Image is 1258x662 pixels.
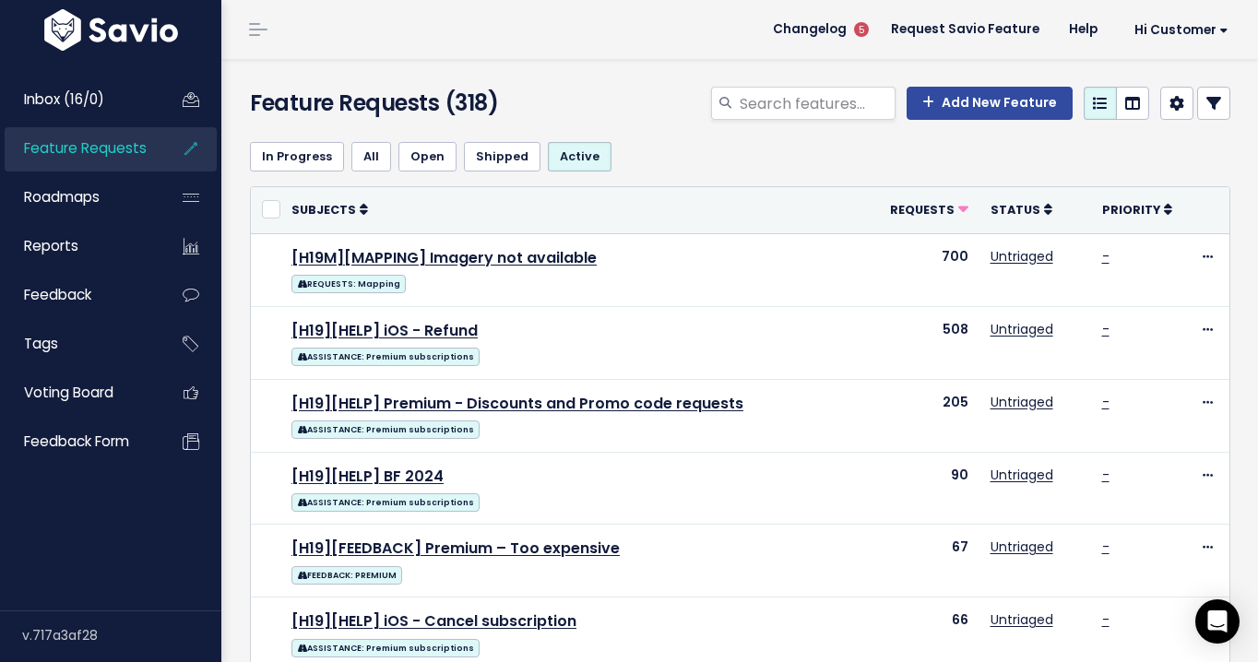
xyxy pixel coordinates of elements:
a: [H19][HELP] Premium - Discounts and Promo code requests [291,393,743,414]
a: Untriaged [991,393,1053,411]
a: Untriaged [991,538,1053,556]
td: 90 [873,452,979,525]
span: ASSISTANCE: Premium subscriptions [291,420,480,439]
a: Untriaged [991,320,1053,338]
a: REQUESTS: Mapping [291,271,406,294]
a: In Progress [250,142,344,171]
span: REQUESTS: Mapping [291,275,406,293]
a: Feedback [5,274,153,316]
a: Open [398,142,457,171]
div: Open Intercom Messenger [1195,599,1240,644]
a: - [1102,610,1110,629]
a: - [1102,393,1110,411]
td: 205 [873,379,979,452]
span: ASSISTANCE: Premium subscriptions [291,639,480,657]
a: Roadmaps [5,176,153,219]
span: 5 [854,22,869,37]
span: Hi Customer [1134,23,1228,37]
a: Subjects [291,200,368,219]
span: Roadmaps [24,187,100,207]
a: - [1102,320,1110,338]
a: Untriaged [991,247,1053,266]
td: 508 [873,306,979,379]
a: [H19][HELP] iOS - Cancel subscription [291,610,576,632]
img: logo-white.9d6f32f41409.svg [40,9,183,51]
span: Subjects [291,202,356,218]
a: ASSISTANCE: Premium subscriptions [291,417,480,440]
a: Add New Feature [907,87,1073,120]
td: 700 [873,233,979,306]
a: All [351,142,391,171]
a: Untriaged [991,466,1053,484]
span: Priority [1102,202,1160,218]
span: Inbox (16/0) [24,89,104,109]
a: ASSISTANCE: Premium subscriptions [291,635,480,658]
a: Shipped [464,142,540,171]
span: Feature Requests [24,138,147,158]
a: Voting Board [5,372,153,414]
input: Search features... [738,87,896,120]
a: Priority [1102,200,1172,219]
span: Feedback form [24,431,129,451]
a: [H19M][MAPPING] Imagery not available [291,247,597,268]
a: Untriaged [991,610,1053,629]
a: [H19][HELP] iOS - Refund [291,320,478,341]
div: v.717a3af28 [22,611,221,659]
a: Request Savio Feature [876,16,1054,43]
span: FEEDBACK: PREMIUM [291,566,402,585]
span: Tags [24,334,58,353]
a: - [1102,247,1110,266]
a: Requests [890,200,968,219]
span: Voting Board [24,383,113,402]
a: Active [548,142,611,171]
span: ASSISTANCE: Premium subscriptions [291,493,480,512]
a: - [1102,466,1110,484]
span: Requests [890,202,955,218]
a: ASSISTANCE: Premium subscriptions [291,344,480,367]
a: Reports [5,225,153,267]
a: [H19][FEEDBACK] Premium – Too expensive [291,538,620,559]
a: - [1102,538,1110,556]
span: Reports [24,236,78,255]
span: Feedback [24,285,91,304]
ul: Filter feature requests [250,142,1230,171]
a: Help [1054,16,1112,43]
a: FEEDBACK: PREMIUM [291,562,402,585]
a: Hi Customer [1112,16,1243,44]
span: ASSISTANCE: Premium subscriptions [291,348,480,366]
a: ASSISTANCE: Premium subscriptions [291,490,480,513]
a: Inbox (16/0) [5,78,153,121]
h4: Feature Requests (318) [250,87,559,120]
a: Tags [5,323,153,365]
a: Feature Requests [5,127,153,170]
span: Changelog [773,23,847,36]
a: [H19][HELP] BF 2024 [291,466,444,487]
span: Status [991,202,1040,218]
a: Feedback form [5,420,153,463]
td: 67 [873,525,979,597]
a: Status [991,200,1052,219]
